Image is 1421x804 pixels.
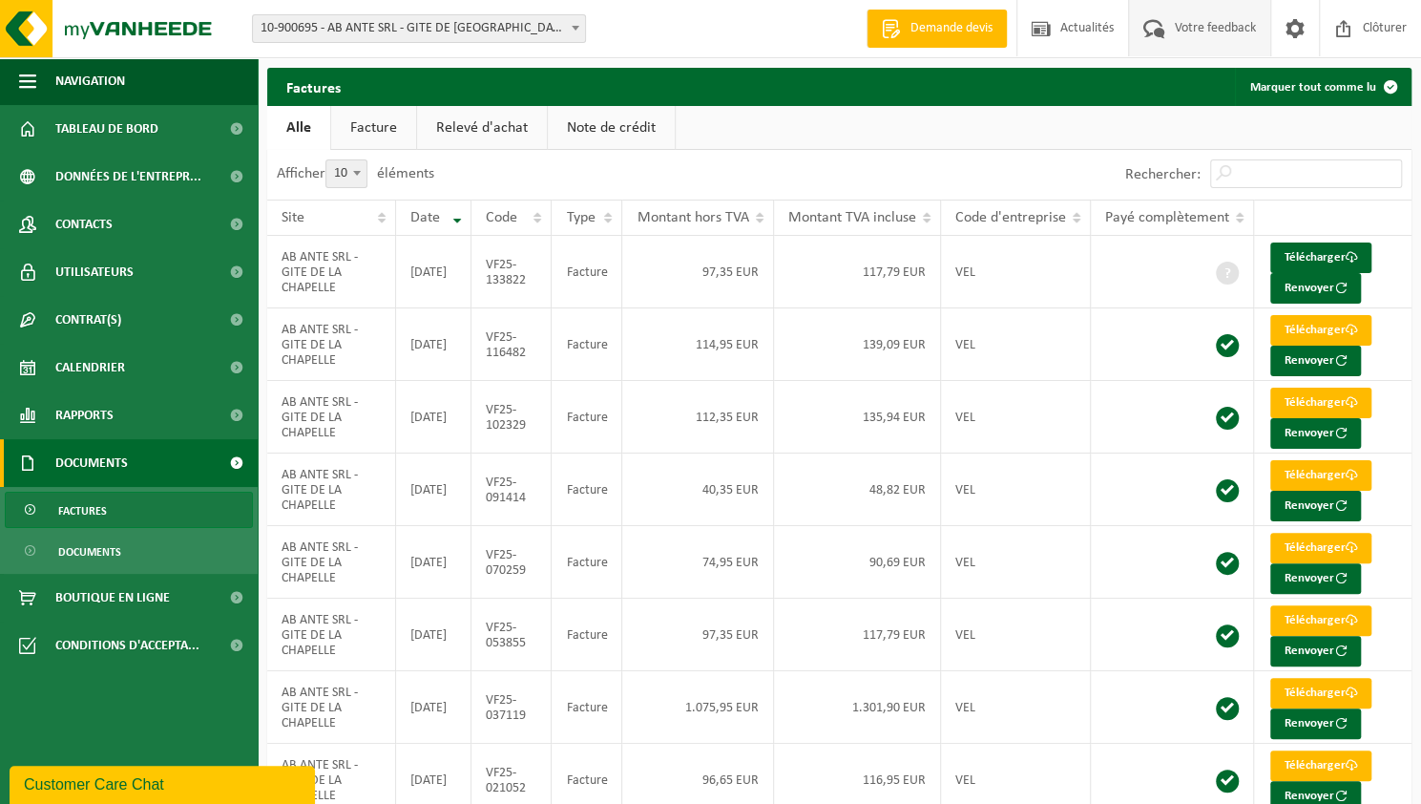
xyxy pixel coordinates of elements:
button: Renvoyer [1270,346,1361,376]
td: [DATE] [396,599,471,671]
button: Renvoyer [1270,563,1361,594]
td: VF25-037119 [471,671,552,744]
a: Télécharger [1270,315,1371,346]
a: Note de crédit [548,106,675,150]
span: 10 [326,160,366,187]
a: Télécharger [1270,678,1371,709]
span: Contacts [55,201,113,248]
span: 10-900695 - AB ANTE SRL - GITE DE LA CHAPELLE - ASSESSE [253,15,585,42]
button: Renvoyer [1270,709,1361,739]
span: Type [566,210,595,225]
button: Renvoyer [1270,636,1361,666]
td: VF25-133822 [471,236,552,308]
td: AB ANTE SRL - GITE DE LA CHAPELLE [267,671,396,744]
td: [DATE] [396,308,471,381]
td: AB ANTE SRL - GITE DE LA CHAPELLE [267,526,396,599]
a: Télécharger [1270,460,1371,491]
a: Relevé d'achat [417,106,547,150]
td: 135,94 EUR [774,381,941,454]
span: 10 [325,159,367,188]
span: Date [410,210,440,225]
td: VEL [941,526,1091,599]
button: Renvoyer [1270,491,1361,521]
a: Facture [331,106,416,150]
td: 114,95 EUR [622,308,773,381]
span: Contrat(s) [55,296,121,344]
td: Facture [552,308,622,381]
td: VF25-053855 [471,599,552,671]
iframe: chat widget [10,762,319,804]
td: AB ANTE SRL - GITE DE LA CHAPELLE [267,236,396,308]
span: Documents [58,534,121,570]
span: Calendrier [55,344,125,391]
a: Factures [5,492,253,528]
td: 117,79 EUR [774,599,941,671]
td: Facture [552,236,622,308]
td: 90,69 EUR [774,526,941,599]
td: VF25-070259 [471,526,552,599]
td: Facture [552,454,622,526]
h2: Factures [267,68,360,105]
td: VF25-091414 [471,454,552,526]
button: Marquer tout comme lu [1235,68,1410,106]
a: Télécharger [1270,751,1371,781]
td: [DATE] [396,526,471,599]
button: Renvoyer [1270,418,1361,449]
span: Montant hors TVA [637,210,748,225]
td: 48,82 EUR [774,454,941,526]
label: Afficher éléments [277,166,434,181]
a: Demande devis [867,10,1007,48]
td: VEL [941,599,1091,671]
td: AB ANTE SRL - GITE DE LA CHAPELLE [267,308,396,381]
td: VEL [941,381,1091,454]
td: Facture [552,599,622,671]
span: Navigation [55,57,125,105]
label: Rechercher: [1125,167,1201,182]
td: VF25-116482 [471,308,552,381]
td: Facture [552,526,622,599]
span: Code d'entreprise [955,210,1066,225]
td: [DATE] [396,381,471,454]
a: Télécharger [1270,605,1371,636]
span: Payé complètement [1105,210,1229,225]
td: 139,09 EUR [774,308,941,381]
span: Rapports [55,391,114,439]
td: 1.301,90 EUR [774,671,941,744]
td: [DATE] [396,236,471,308]
td: 1.075,95 EUR [622,671,773,744]
span: Tableau de bord [55,105,158,153]
span: 10-900695 - AB ANTE SRL - GITE DE LA CHAPELLE - ASSESSE [252,14,586,43]
a: Télécharger [1270,533,1371,563]
td: AB ANTE SRL - GITE DE LA CHAPELLE [267,381,396,454]
span: Conditions d'accepta... [55,622,199,669]
a: Alle [267,106,330,150]
span: Demande devis [906,19,997,38]
td: 112,35 EUR [622,381,773,454]
span: Factures [58,493,107,529]
td: [DATE] [396,454,471,526]
span: Code [486,210,517,225]
td: VEL [941,454,1091,526]
td: AB ANTE SRL - GITE DE LA CHAPELLE [267,599,396,671]
td: 74,95 EUR [622,526,773,599]
td: AB ANTE SRL - GITE DE LA CHAPELLE [267,454,396,526]
td: VEL [941,236,1091,308]
td: [DATE] [396,671,471,744]
td: 97,35 EUR [622,599,773,671]
td: Facture [552,381,622,454]
td: 97,35 EUR [622,236,773,308]
a: Documents [5,533,253,569]
span: Données de l'entrepr... [55,153,201,201]
span: Documents [55,439,128,487]
td: 117,79 EUR [774,236,941,308]
td: 40,35 EUR [622,454,773,526]
a: Télécharger [1270,388,1371,418]
span: Utilisateurs [55,248,134,296]
span: Boutique en ligne [55,574,170,622]
td: VEL [941,308,1091,381]
span: Montant TVA incluse [788,210,916,225]
button: Renvoyer [1270,273,1361,304]
span: Site [282,210,304,225]
a: Télécharger [1270,243,1371,273]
